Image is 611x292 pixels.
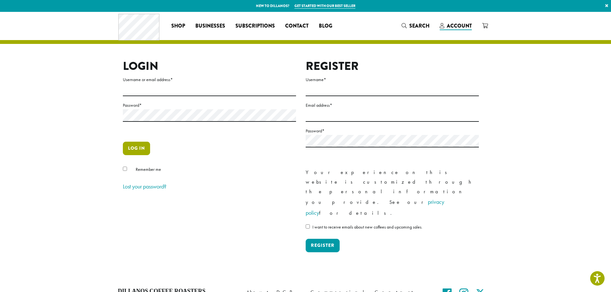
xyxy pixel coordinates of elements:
h2: Register [306,59,479,73]
label: Username or email address [123,76,296,84]
a: Get started with our best seller [294,3,355,9]
p: Your experience on this website is customized through the personal information you provide. See o... [306,168,479,218]
span: Businesses [195,22,225,30]
span: Search [409,22,429,29]
label: Password [306,127,479,135]
span: Blog [319,22,332,30]
button: Register [306,239,340,252]
label: Email address [306,101,479,109]
span: Subscriptions [235,22,275,30]
span: Account [447,22,472,29]
span: Contact [285,22,309,30]
button: Log in [123,142,150,155]
a: Shop [166,21,190,31]
a: privacy policy [306,198,444,216]
input: I want to receive emails about new coffees and upcoming sales. [306,224,310,229]
label: Password [123,101,296,109]
span: Shop [171,22,185,30]
label: Username [306,76,479,84]
h2: Login [123,59,296,73]
span: Remember me [136,166,161,172]
span: I want to receive emails about new coffees and upcoming sales. [312,224,422,230]
a: Search [396,21,435,31]
a: Lost your password? [123,183,166,190]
